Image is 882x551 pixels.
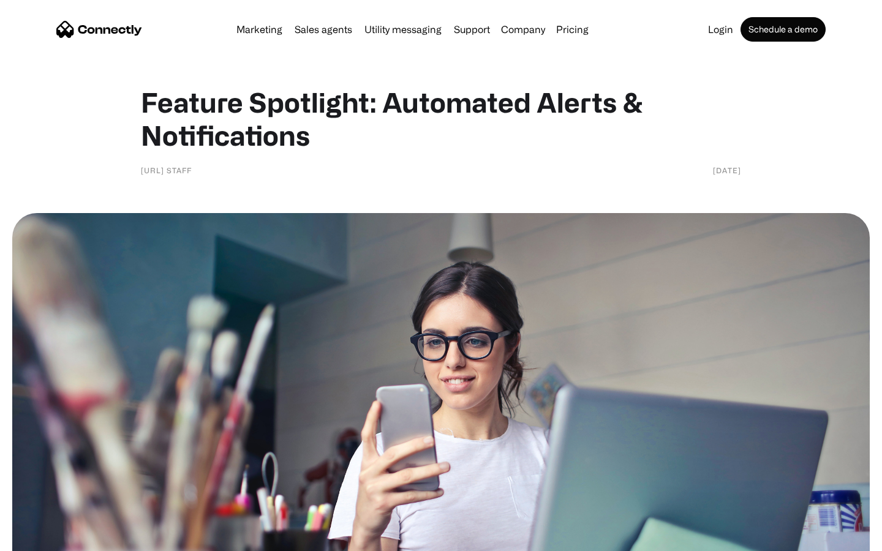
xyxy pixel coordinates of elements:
div: [DATE] [713,164,741,176]
a: Support [449,24,495,34]
a: Utility messaging [360,24,447,34]
h1: Feature Spotlight: Automated Alerts & Notifications [141,86,741,152]
a: home [56,20,142,39]
a: Login [703,24,738,34]
ul: Language list [24,530,73,547]
div: Company [501,21,545,38]
div: [URL] staff [141,164,192,176]
a: Sales agents [290,24,357,34]
a: Pricing [551,24,594,34]
div: Company [497,21,549,38]
a: Marketing [232,24,287,34]
aside: Language selected: English [12,530,73,547]
a: Schedule a demo [741,17,826,42]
